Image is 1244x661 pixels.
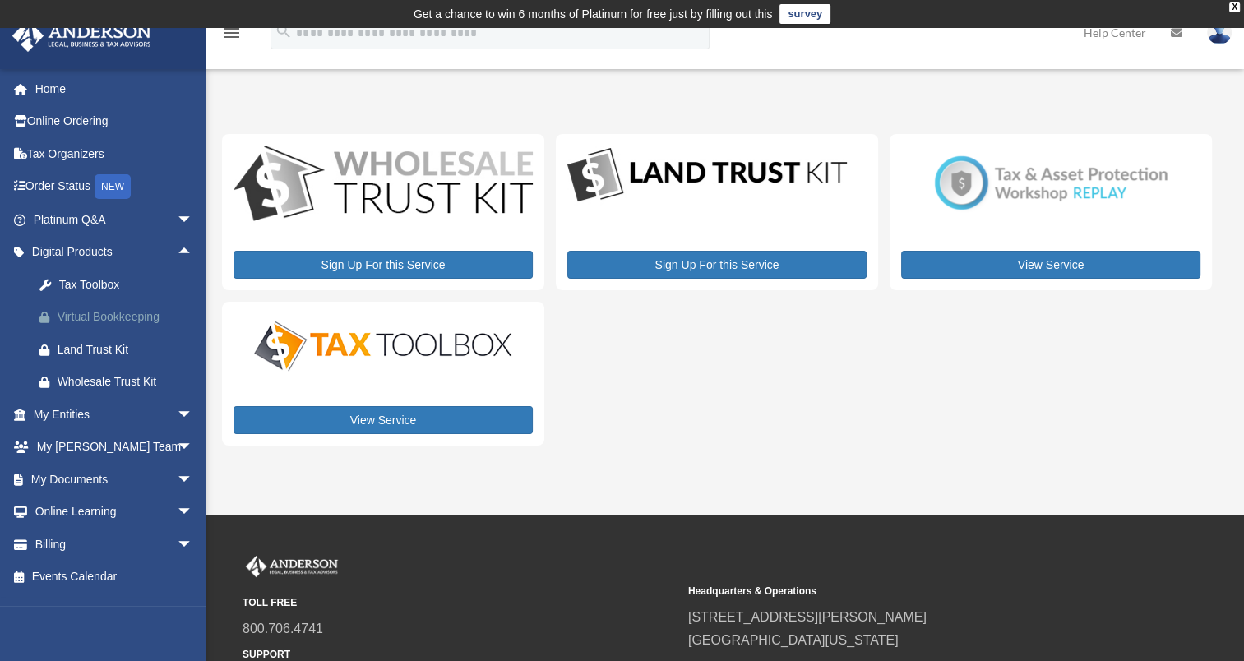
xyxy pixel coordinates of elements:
div: close [1229,2,1240,12]
a: [STREET_ADDRESS][PERSON_NAME] [688,610,927,624]
a: Billingarrow_drop_down [12,528,218,561]
div: NEW [95,174,131,199]
a: menu [222,29,242,43]
img: WS-Trust-Kit-lgo-1.jpg [234,146,533,224]
a: My Entitiesarrow_drop_down [12,398,218,431]
small: Headquarters & Operations [688,583,1122,600]
a: Order StatusNEW [12,170,218,204]
a: Online Learningarrow_drop_down [12,496,218,529]
a: Virtual Bookkeeping [23,301,218,334]
a: [GEOGRAPHIC_DATA][US_STATE] [688,633,899,647]
span: arrow_drop_down [177,496,210,529]
a: Sign Up For this Service [234,251,533,279]
div: Virtual Bookkeeping [58,307,197,327]
img: Anderson Advisors Platinum Portal [7,20,156,52]
a: Tax Organizers [12,137,218,170]
a: Platinum Q&Aarrow_drop_down [12,203,218,236]
span: arrow_drop_down [177,463,210,497]
img: Anderson Advisors Platinum Portal [243,556,341,577]
i: search [275,22,293,40]
img: User Pic [1207,21,1232,44]
a: Events Calendar [12,561,218,594]
a: Home [12,72,218,105]
a: View Service [234,406,533,434]
span: arrow_drop_down [177,203,210,237]
a: Tax Toolbox [23,268,218,301]
span: arrow_drop_down [177,528,210,562]
small: TOLL FREE [243,594,677,612]
a: Wholesale Trust Kit [23,366,218,399]
a: View Service [901,251,1200,279]
a: 800.706.4741 [243,622,323,636]
a: Online Ordering [12,105,218,138]
div: Land Trust Kit [58,340,197,360]
a: My [PERSON_NAME] Teamarrow_drop_down [12,431,218,464]
span: arrow_drop_down [177,398,210,432]
img: LandTrust_lgo-1.jpg [567,146,847,206]
a: Land Trust Kit [23,333,218,366]
a: My Documentsarrow_drop_down [12,463,218,496]
span: arrow_drop_up [177,236,210,270]
div: Tax Toolbox [58,275,197,295]
a: Digital Productsarrow_drop_up [12,236,218,269]
div: Get a chance to win 6 months of Platinum for free just by filling out this [414,4,773,24]
span: arrow_drop_down [177,431,210,465]
a: Sign Up For this Service [567,251,867,279]
i: menu [222,23,242,43]
a: survey [779,4,830,24]
div: Wholesale Trust Kit [58,372,197,392]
